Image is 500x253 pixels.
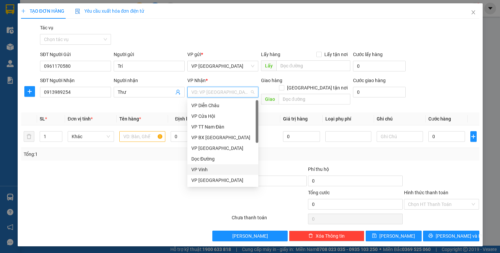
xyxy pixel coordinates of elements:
button: save[PERSON_NAME] [366,231,422,241]
div: VP Diễn Châu [187,100,258,111]
span: Lấy tận nơi [322,51,350,58]
span: Lấy [261,60,276,71]
div: VP BX Quảng Ngãi [187,132,258,143]
span: [PERSON_NAME] và In [436,232,482,240]
th: Ghi chú [374,112,426,125]
input: Cước lấy hàng [353,61,406,71]
div: VP BX [GEOGRAPHIC_DATA] [191,134,254,141]
span: Lấy hàng [261,52,280,57]
div: Chưa thanh toán [231,214,308,226]
span: 42 [PERSON_NAME] - Vinh - [GEOGRAPHIC_DATA] [25,22,82,34]
div: VP Vinh [191,166,254,173]
span: plus [21,9,26,13]
div: SĐT Người Gửi [40,51,111,58]
div: Dọc Đường [191,155,254,163]
input: 0 [283,131,320,142]
span: Giao [261,94,279,104]
input: Dọc đường [276,60,350,71]
input: Cước giao hàng [353,87,406,97]
div: SĐT Người Nhận [40,77,111,84]
span: [GEOGRAPHIC_DATA] tận nơi [284,84,350,91]
button: deleteXóa Thông tin [289,231,364,241]
div: VP gửi [187,51,258,58]
button: [PERSON_NAME] [212,231,288,241]
span: Xóa Thông tin [316,232,345,240]
div: Tổng: 1 [24,151,194,158]
div: Dọc Đường [187,154,258,164]
span: [PERSON_NAME] [232,232,268,240]
span: close [471,10,476,15]
button: plus [24,86,35,97]
span: user-add [175,89,181,95]
div: VP [GEOGRAPHIC_DATA] [191,177,254,184]
div: VP Diễn Châu [191,102,254,109]
span: delete [308,233,313,239]
span: TẠO ĐƠN HÀNG [21,8,64,14]
strong: HÃNG XE HẢI HOÀNG GIA [32,7,74,21]
span: VP Nhận [187,78,206,83]
button: plus [470,131,476,142]
button: printer[PERSON_NAME] và In [423,231,479,241]
div: Người gửi [114,51,185,58]
label: Cước giao hàng [353,78,386,83]
img: icon [75,9,80,14]
span: VP Đà Nẵng [191,61,254,71]
button: delete [24,131,34,142]
div: VP Cửa Hội [191,112,254,120]
span: Tên hàng [119,116,141,121]
span: Định lượng [175,116,198,121]
strong: Hotline : [PHONE_NUMBER] - [PHONE_NUMBER] [24,44,83,55]
label: Cước lấy hàng [353,52,383,57]
button: Close [464,3,483,22]
span: plus [25,89,35,94]
div: VP Vinh [187,164,258,175]
div: VP Cửa Hội [187,111,258,121]
span: Khác [72,132,110,142]
input: VD: Bàn, Ghế [119,131,166,142]
span: Đơn vị tính [68,116,93,121]
th: Loại phụ phí [323,112,374,125]
div: VP [GEOGRAPHIC_DATA] [191,145,254,152]
span: Giá trị hàng [283,116,308,121]
div: Người nhận [114,77,185,84]
span: Yêu cầu xuất hóa đơn điện tử [75,8,145,14]
strong: PHIẾU GỬI HÀNG [27,36,81,43]
img: logo [4,15,23,48]
span: save [372,233,377,239]
div: VP Đà Nẵng [187,175,258,186]
span: Tổng cước [308,190,330,195]
span: DN1409251132 [84,25,124,32]
span: Giao hàng [261,78,282,83]
span: printer [428,233,433,239]
label: Hình thức thanh toán [404,190,448,195]
input: Ghi Chú [377,131,423,142]
div: VP TT Nam Đàn [187,121,258,132]
div: Phí thu hộ [308,166,402,176]
input: Dọc đường [279,94,350,104]
span: plus [471,134,476,139]
span: Cước hàng [428,116,451,121]
label: Tác vụ [40,25,53,30]
div: VP TT Nam Đàn [191,123,254,131]
div: VP Cầu Yên Xuân [187,143,258,154]
span: SL [40,116,45,121]
span: [PERSON_NAME] [379,232,415,240]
